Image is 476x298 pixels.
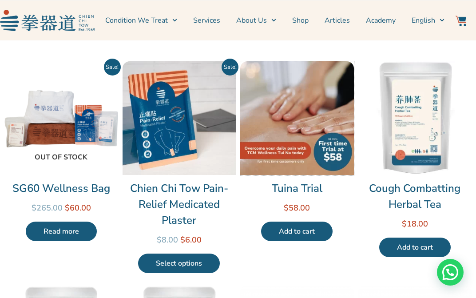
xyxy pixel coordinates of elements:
a: Condition We Treat [105,9,177,32]
span: $ [157,234,162,245]
img: SG60 Wellness Bag [4,61,118,175]
bdi: 60.00 [65,203,91,213]
bdi: 6.00 [180,234,202,245]
a: Chien Chi Tow Pain-Relief Medicated Plaster [123,180,236,228]
a: Articles [325,9,350,32]
a: Shop [292,9,309,32]
bdi: 18.00 [402,219,428,229]
img: Website Icon-03 [456,16,466,26]
a: Services [193,9,220,32]
span: English [412,15,435,26]
a: Cough Combatting Herbal Tea [358,180,472,212]
a: Academy [366,9,396,32]
a: Out of stock [4,61,118,175]
span: $ [65,203,70,213]
a: Read more about “SG60 Wellness Bag” [26,222,97,241]
a: About Us [236,9,276,32]
span: $ [32,203,36,213]
span: $ [180,234,185,245]
span: $ [402,219,407,229]
img: Tuina Trial [240,61,354,175]
span: $ [284,203,289,213]
a: Select options for “Chien Chi Tow Pain-Relief Medicated Plaster” [138,254,220,273]
a: Tuina Trial [240,180,354,196]
img: Chien Chi Tow Pain-Relief Medicated Plaster [123,61,236,175]
a: Add to cart: “Cough Combatting Herbal Tea” [379,238,451,257]
bdi: 8.00 [157,234,178,245]
span: Sale! [104,59,121,75]
a: SG60 Wellness Bag [4,180,118,196]
a: Add to cart: “Tuina Trial” [261,222,333,241]
a: English [412,9,444,32]
span: Out of stock [12,148,111,167]
img: Cough Combatting Herbal Tea [358,61,472,175]
bdi: 58.00 [284,203,310,213]
bdi: 265.00 [32,203,63,213]
span: Sale! [222,59,238,75]
nav: Menu [99,9,444,32]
